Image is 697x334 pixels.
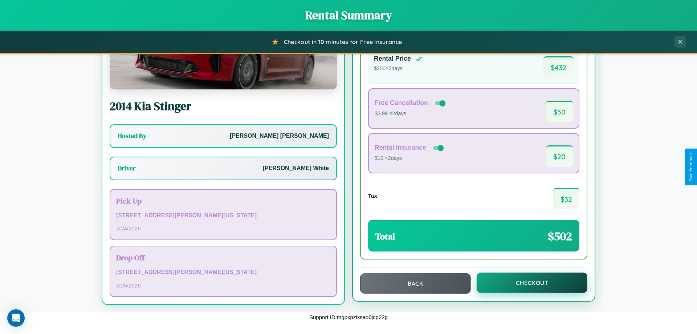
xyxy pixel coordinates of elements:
h4: Rental Price [374,55,411,63]
p: 10 / 4 / 2026 [116,224,330,233]
h3: Drop Off [116,252,330,263]
span: $ 432 [543,56,574,78]
button: Back [360,273,471,294]
h2: 2014 Kia Stinger [110,98,337,114]
h4: Free Cancellation [375,99,428,107]
p: $ 200 × 2 days [374,64,423,73]
button: Checkout [477,273,587,293]
p: 10 / 6 / 2026 [116,281,330,290]
h4: Tax [368,193,377,199]
p: $3.99 × 2 days [375,109,447,118]
span: $ 20 [546,145,573,167]
p: [PERSON_NAME] [PERSON_NAME] [230,131,329,141]
p: $10 × 2 days [375,154,445,163]
div: Give Feedback [688,152,693,182]
span: $ 32 [553,188,579,209]
p: [STREET_ADDRESS][PERSON_NAME][US_STATE] [116,267,330,278]
p: [STREET_ADDRESS][PERSON_NAME][US_STATE] [116,210,330,221]
span: $ 50 [546,101,573,122]
span: $ 502 [548,228,572,244]
h3: Total [375,230,395,242]
h1: Rental Summary [7,7,690,23]
h3: Pick Up [116,196,330,206]
h3: Driver [118,164,136,173]
h3: Hosted By [118,132,146,140]
span: Checkout in 10 minutes for Free Insurance [284,38,402,45]
h4: Rental Insurance [375,144,426,152]
p: Support ID: mgpxpzixsad0jcp22g [309,312,388,322]
p: [PERSON_NAME] White [263,163,329,174]
div: Open Intercom Messenger [7,309,25,327]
